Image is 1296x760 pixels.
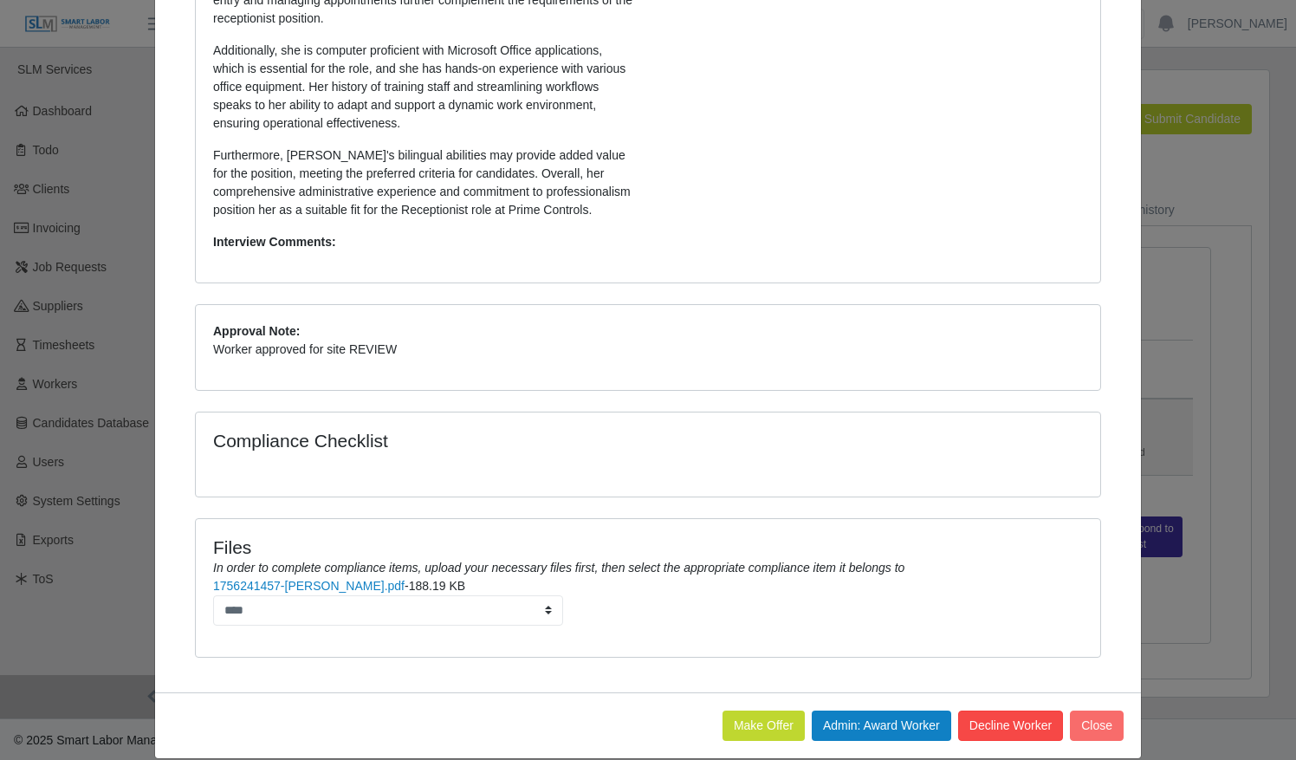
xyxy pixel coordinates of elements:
button: Close [1070,711,1124,741]
b: Approval Note: [213,324,300,338]
h4: Compliance Checklist [213,430,784,451]
span: 188.19 KB [409,579,465,593]
button: Admin: Award Worker [812,711,951,741]
li: - [213,577,1083,626]
p: Additionally, she is computer proficient with Microsoft Office applications, which is essential f... [213,42,635,133]
p: Furthermore, [PERSON_NAME]'s bilingual abilities may provide added value for the position, meetin... [213,146,635,219]
b: Interview Comments: [213,235,336,249]
button: Make Offer [723,711,805,741]
button: Decline Worker [958,711,1063,741]
i: In order to complete compliance items, upload your necessary files first, then select the appropr... [213,561,904,575]
p: Worker approved for site REVIEW [213,341,1083,359]
a: 1756241457-[PERSON_NAME].pdf [213,579,405,593]
h4: Files [213,536,1083,558]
